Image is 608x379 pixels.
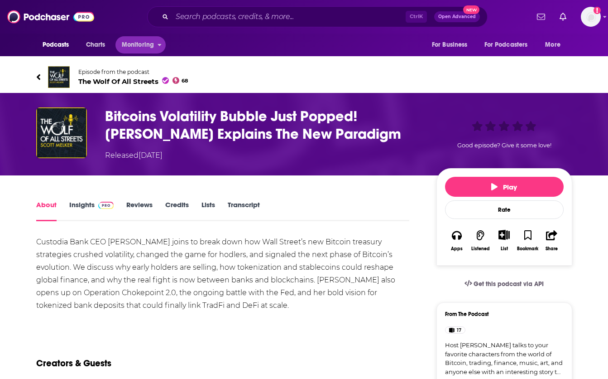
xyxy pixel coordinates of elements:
[48,66,70,88] img: The Wolf Of All Streets
[539,36,572,53] button: open menu
[182,79,188,83] span: 68
[105,150,163,161] div: Released [DATE]
[540,224,563,257] button: Share
[434,11,480,22] button: Open AdvancedNew
[581,7,601,27] img: User Profile
[445,200,564,219] div: Rate
[556,9,570,24] a: Show notifications dropdown
[479,36,541,53] button: open menu
[406,11,427,23] span: Ctrl K
[445,326,465,334] a: 17
[86,39,105,51] span: Charts
[36,358,111,369] h2: Creators & Guests
[469,224,492,257] button: Listened
[484,39,528,51] span: For Podcasters
[43,39,69,51] span: Podcasts
[495,230,513,240] button: Show More Button
[546,246,558,252] div: Share
[594,7,601,14] svg: Add a profile image
[98,202,114,209] img: Podchaser Pro
[78,77,188,86] span: The Wolf Of All Streets
[122,39,154,51] span: Monitoring
[445,311,556,317] h3: From The Podcast
[126,200,153,221] a: Reviews
[36,36,81,53] button: open menu
[69,200,114,221] a: InsightsPodchaser Pro
[432,39,468,51] span: For Business
[581,7,601,27] span: Logged in as angelahattar
[533,9,549,24] a: Show notifications dropdown
[78,68,188,75] span: Episode from the podcast
[445,341,564,376] a: Host [PERSON_NAME] talks to your favorite characters from the world of Bitcoin, trading, finance,...
[426,36,479,53] button: open menu
[147,6,488,27] div: Search podcasts, credits, & more...
[457,142,551,149] span: Good episode? Give it some love!
[457,273,551,295] a: Get this podcast via API
[516,224,540,257] button: Bookmark
[36,66,572,88] a: The Wolf Of All StreetsEpisode from the podcastThe Wolf Of All Streets68
[491,183,517,191] span: Play
[36,200,57,221] a: About
[7,8,94,25] img: Podchaser - Follow, Share and Rate Podcasts
[463,5,479,14] span: New
[172,10,406,24] input: Search podcasts, credits, & more...
[471,246,490,252] div: Listened
[492,224,516,257] div: Show More ButtonList
[80,36,111,53] a: Charts
[457,326,461,335] span: 17
[474,280,544,288] span: Get this podcast via API
[115,36,166,53] button: open menu
[228,200,260,221] a: Transcript
[36,107,87,158] img: Bitcoins Volatility Bubble Just Popped! Caitlin Long Explains The New Paradigm
[501,246,508,252] div: List
[201,200,215,221] a: Lists
[438,15,476,19] span: Open Advanced
[445,224,469,257] button: Apps
[545,39,560,51] span: More
[445,177,564,197] button: Play
[165,200,189,221] a: Credits
[581,7,601,27] button: Show profile menu
[451,246,463,252] div: Apps
[36,236,410,312] div: Custodia Bank CEO [PERSON_NAME] joins to break down how Wall Street’s new Bitcoin treasury strate...
[105,107,422,143] h1: Bitcoins Volatility Bubble Just Popped! Caitlin Long Explains The New Paradigm
[517,246,538,252] div: Bookmark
